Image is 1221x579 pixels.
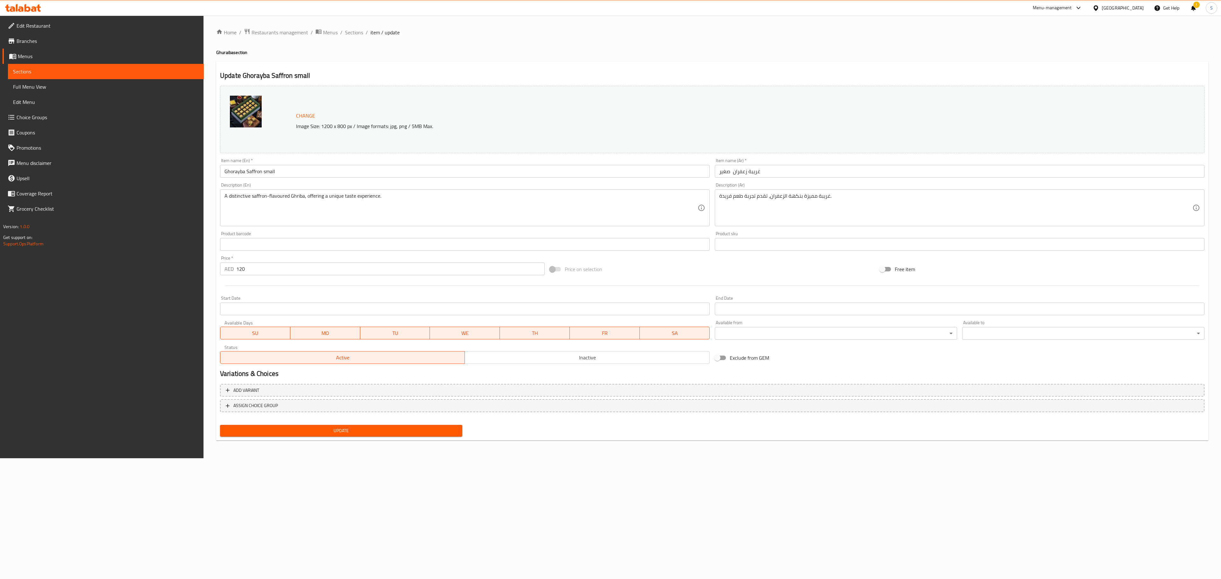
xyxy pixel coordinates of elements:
[216,28,1208,37] nav: breadcrumb
[366,29,368,36] li: /
[225,427,457,435] span: Update
[3,171,204,186] a: Upsell
[239,29,241,36] li: /
[233,402,278,410] span: ASSIGN CHOICE GROUP
[290,327,360,339] button: MO
[252,29,308,36] span: Restaurants management
[642,329,707,338] span: SA
[432,329,497,338] span: WE
[3,240,44,248] a: Support.OpsPlatform
[293,329,358,338] span: MO
[223,353,462,362] span: Active
[296,111,315,120] span: Change
[565,265,602,273] span: Price on selection
[3,201,204,216] a: Grocery Checklist
[17,113,199,121] span: Choice Groups
[360,327,430,339] button: TU
[715,238,1204,251] input: Please enter product sku
[17,129,199,136] span: Coupons
[224,265,234,273] p: AED
[311,29,313,36] li: /
[13,68,199,75] span: Sections
[13,98,199,106] span: Edit Menu
[715,327,957,340] div: ​
[220,369,1204,378] h2: Variations & Choices
[719,193,1192,223] textarea: غريبة مميزة بنكهة الزعفران، تقدم تجربة طعم فريدة.
[20,222,30,231] span: 1.0.0
[1102,4,1144,11] div: [GEOGRAPHIC_DATA]
[1033,4,1072,12] div: Menu-management
[895,265,915,273] span: Free item
[220,351,465,364] button: Active
[3,222,19,231] span: Version:
[220,384,1204,397] button: Add variant
[220,327,290,339] button: SU
[572,329,637,338] span: FR
[220,238,710,251] input: Please enter product barcode
[3,18,204,33] a: Edit Restaurant
[220,165,710,178] input: Enter name En
[3,186,204,201] a: Coverage Report
[18,52,199,60] span: Menus
[370,29,400,36] span: item / update
[340,29,342,36] li: /
[3,233,32,242] span: Get support on:
[17,159,199,167] span: Menu disclaimer
[17,174,199,182] span: Upsell
[8,64,204,79] a: Sections
[236,262,545,275] input: Please enter price
[715,165,1204,178] input: Enter name Ar
[363,329,428,338] span: TU
[345,29,363,36] a: Sections
[1210,4,1213,11] span: S
[8,94,204,110] a: Edit Menu
[3,140,204,155] a: Promotions
[3,110,204,125] a: Choice Groups
[3,125,204,140] a: Coupons
[220,71,1204,80] h2: Update Ghorayba Saffron small
[224,193,698,223] textarea: A distinctive saffron-flavoured Ghriba, offering a unique taste experience.
[315,28,338,37] a: Menus
[465,351,709,364] button: Inactive
[13,83,199,91] span: Full Menu View
[500,327,570,339] button: TH
[962,327,1204,340] div: ​
[640,327,710,339] button: SA
[3,49,204,64] a: Menus
[220,399,1204,412] button: ASSIGN CHOICE GROUP
[17,37,199,45] span: Branches
[570,327,640,339] button: FR
[216,29,237,36] a: Home
[17,190,199,197] span: Coverage Report
[3,33,204,49] a: Branches
[8,79,204,94] a: Full Menu View
[293,122,1017,130] p: Image Size: 1200 x 800 px / Image formats: jpg, png / 5MB Max.
[17,144,199,152] span: Promotions
[17,22,199,30] span: Edit Restaurant
[3,155,204,171] a: Menu disclaimer
[216,49,1208,56] h4: Ghuraiba section
[293,109,318,122] button: Change
[230,96,262,127] img: %D8%BA%D8%B1%D9%8A%D8%A8%D8%A9_%D8%B2%D8%B9%D9%81%D8%B1%D8%A7%D9%86__%D8%B5%D8%BA%D9%8A%D8%B16386...
[233,386,259,394] span: Add variant
[223,329,288,338] span: SU
[17,205,199,213] span: Grocery Checklist
[244,28,308,37] a: Restaurants management
[323,29,338,36] span: Menus
[502,329,567,338] span: TH
[730,354,769,362] span: Exclude from GEM
[220,425,462,437] button: Update
[430,327,500,339] button: WE
[467,353,707,362] span: Inactive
